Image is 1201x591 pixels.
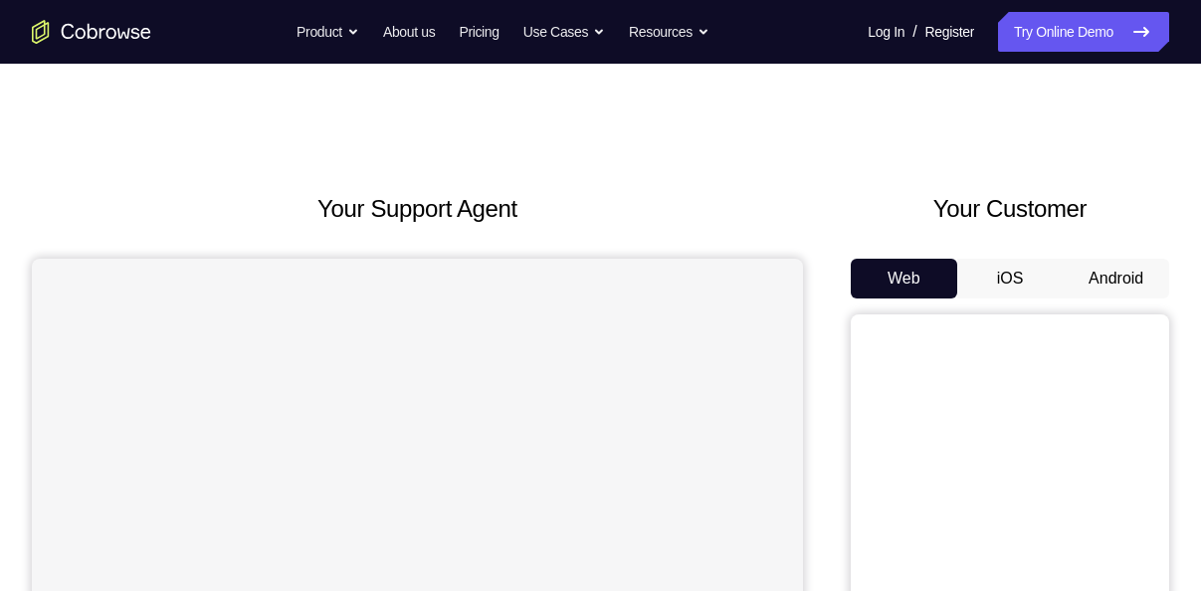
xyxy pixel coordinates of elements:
h2: Your Customer [851,191,1169,227]
a: Pricing [459,12,499,52]
span: / [912,20,916,44]
h2: Your Support Agent [32,191,803,227]
button: Product [297,12,359,52]
button: Resources [629,12,709,52]
a: Try Online Demo [998,12,1169,52]
button: Web [851,259,957,298]
a: Log In [868,12,904,52]
a: About us [383,12,435,52]
a: Go to the home page [32,20,151,44]
button: Android [1063,259,1169,298]
button: iOS [957,259,1064,298]
button: Use Cases [523,12,605,52]
a: Register [925,12,974,52]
